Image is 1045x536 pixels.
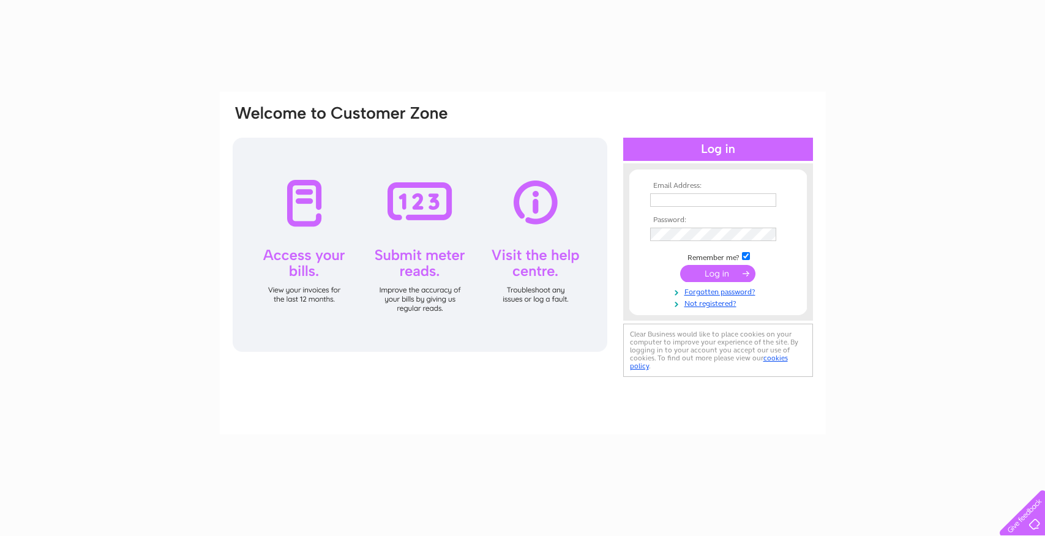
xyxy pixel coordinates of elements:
[623,324,813,377] div: Clear Business would like to place cookies on your computer to improve your experience of the sit...
[650,297,789,308] a: Not registered?
[630,354,788,370] a: cookies policy
[647,182,789,190] th: Email Address:
[650,285,789,297] a: Forgotten password?
[680,265,755,282] input: Submit
[647,250,789,262] td: Remember me?
[647,216,789,225] th: Password:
